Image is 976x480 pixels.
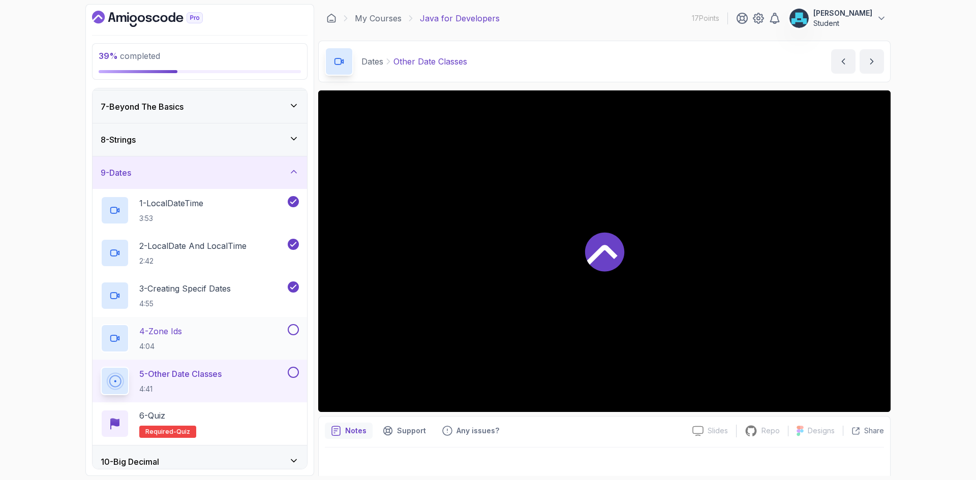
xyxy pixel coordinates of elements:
span: completed [99,51,160,61]
p: Student [813,18,872,28]
button: 3-Creating Specif Dates4:55 [101,281,299,310]
p: 5 - Other Date Classes [139,368,222,380]
button: previous content [831,49,856,74]
button: 10-Big Decimal [93,445,307,478]
button: Feedback button [436,423,505,439]
p: Java for Developers [420,12,500,24]
button: Share [843,426,884,436]
h3: 7 - Beyond The Basics [101,101,184,113]
p: 4:41 [139,384,222,394]
span: Required- [145,428,176,436]
button: Support button [377,423,432,439]
p: 4:55 [139,299,231,309]
p: 3 - Creating Specif Dates [139,282,231,295]
button: 2-LocalDate And LocalTime2:42 [101,239,299,267]
span: 39 % [99,51,118,61]
p: [PERSON_NAME] [813,8,872,18]
p: Share [864,426,884,436]
p: 17 Points [692,13,719,23]
p: Designs [808,426,835,436]
button: notes button [325,423,373,439]
a: Dashboard [92,11,226,27]
p: Dates [361,55,383,68]
button: 4-Zone Ids4:04 [101,324,299,353]
p: Support [397,426,426,436]
p: Repo [761,426,780,436]
p: Any issues? [456,426,499,436]
p: Other Date Classes [393,55,467,68]
p: 2 - LocalDate And LocalTime [139,240,247,252]
a: My Courses [355,12,402,24]
p: 6 - Quiz [139,409,165,422]
p: 4:04 [139,341,182,351]
button: 5-Other Date Classes4:41 [101,367,299,395]
h3: 10 - Big Decimal [101,456,159,468]
button: 1-LocalDateTime3:53 [101,196,299,225]
button: 7-Beyond The Basics [93,90,307,123]
span: quiz [176,428,190,436]
p: Slides [708,426,728,436]
img: user profile image [789,9,809,28]
button: next content [860,49,884,74]
p: 2:42 [139,256,247,266]
button: 9-Dates [93,156,307,189]
a: Dashboard [326,13,337,23]
button: 8-Strings [93,123,307,156]
button: 6-QuizRequired-quiz [101,409,299,438]
h3: 8 - Strings [101,134,136,146]
button: user profile image[PERSON_NAME]Student [789,8,887,28]
h3: 9 - Dates [101,167,131,179]
p: 1 - LocalDateTime [139,197,203,209]
p: 4 - Zone Ids [139,325,182,337]
p: Notes [345,426,367,436]
p: 3:53 [139,213,203,223]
